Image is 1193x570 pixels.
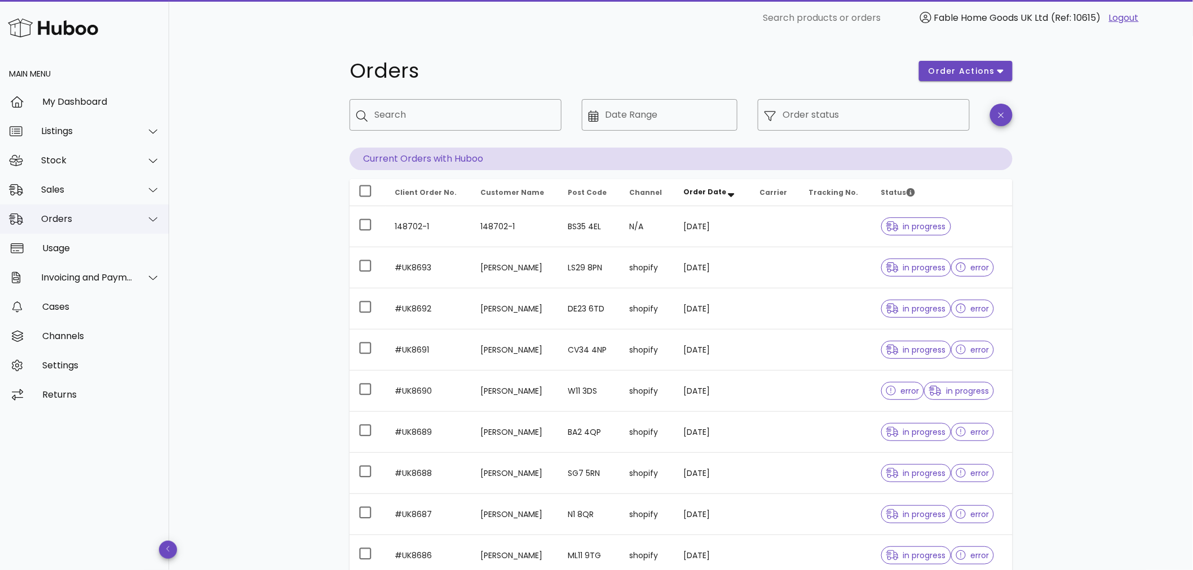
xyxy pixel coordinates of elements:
[886,305,946,313] span: in progress
[471,329,559,371] td: [PERSON_NAME]
[674,179,750,206] th: Order Date: Sorted descending. Activate to remove sorting.
[471,412,559,453] td: [PERSON_NAME]
[386,206,471,247] td: 148702-1
[629,188,662,197] span: Channel
[956,551,989,559] span: error
[674,247,750,288] td: [DATE]
[42,96,160,107] div: My Dashboard
[928,65,996,77] span: order actions
[41,155,133,166] div: Stock
[929,387,989,395] span: in progress
[559,371,620,412] td: W11 3DS
[559,412,620,453] td: BA2 4QP
[386,288,471,329] td: #UK8692
[620,329,674,371] td: shopify
[41,272,133,283] div: Invoicing and Payments
[471,206,559,247] td: 148702-1
[872,179,1013,206] th: Status
[350,61,905,81] h1: Orders
[919,61,1013,81] button: order actions
[956,346,989,354] span: error
[559,453,620,494] td: SG7 5RN
[683,187,726,197] span: Order Date
[674,329,750,371] td: [DATE]
[471,494,559,535] td: [PERSON_NAME]
[559,206,620,247] td: BS35 4EL
[471,288,559,329] td: [PERSON_NAME]
[42,243,160,253] div: Usage
[42,331,160,341] div: Channels
[471,179,559,206] th: Customer Name
[956,510,989,518] span: error
[956,305,989,313] span: error
[620,371,674,412] td: shopify
[41,184,133,195] div: Sales
[881,188,915,197] span: Status
[620,179,674,206] th: Channel
[559,179,620,206] th: Post Code
[886,222,946,230] span: in progress
[559,288,620,329] td: DE23 6TD
[956,264,989,271] span: error
[386,371,471,412] td: #UK8690
[1051,11,1101,24] span: (Ref: 10615)
[386,179,471,206] th: Client Order No.
[386,494,471,535] td: #UK8687
[808,188,858,197] span: Tracking No.
[620,494,674,535] td: shopify
[674,494,750,535] td: [DATE]
[559,329,620,371] td: CV34 4NP
[559,494,620,535] td: N1 8QR
[886,551,946,559] span: in progress
[620,412,674,453] td: shopify
[480,188,544,197] span: Customer Name
[674,206,750,247] td: [DATE]
[386,453,471,494] td: #UK8688
[674,453,750,494] td: [DATE]
[799,179,872,206] th: Tracking No.
[620,453,674,494] td: shopify
[41,213,133,224] div: Orders
[674,288,750,329] td: [DATE]
[934,11,1049,24] span: Fable Home Goods UK Ltd
[350,148,1013,170] p: Current Orders with Huboo
[386,247,471,288] td: #UK8693
[395,188,457,197] span: Client Order No.
[1109,11,1139,25] a: Logout
[386,329,471,371] td: #UK8691
[674,412,750,453] td: [DATE]
[471,453,559,494] td: [PERSON_NAME]
[620,247,674,288] td: shopify
[886,264,946,271] span: in progress
[41,126,133,136] div: Listings
[471,371,559,412] td: [PERSON_NAME]
[42,360,160,371] div: Settings
[674,371,750,412] td: [DATE]
[956,469,989,477] span: error
[471,247,559,288] td: [PERSON_NAME]
[886,346,946,354] span: in progress
[759,188,787,197] span: Carrier
[620,206,674,247] td: N/A
[8,16,98,40] img: Huboo Logo
[42,389,160,400] div: Returns
[568,188,607,197] span: Post Code
[620,288,674,329] td: shopify
[42,301,160,312] div: Cases
[886,387,920,395] span: error
[886,469,946,477] span: in progress
[750,179,799,206] th: Carrier
[886,510,946,518] span: in progress
[956,428,989,436] span: error
[559,247,620,288] td: LS29 8PN
[386,412,471,453] td: #UK8689
[886,428,946,436] span: in progress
